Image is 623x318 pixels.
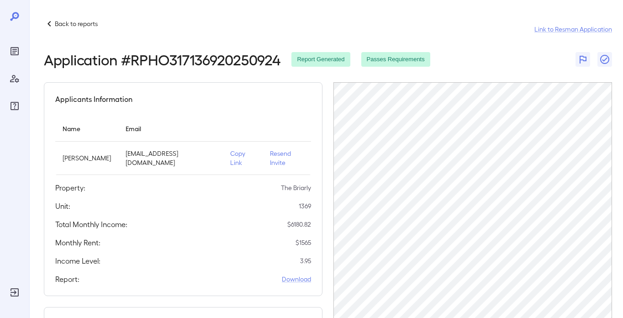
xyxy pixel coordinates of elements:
[55,94,132,105] h5: Applicants Information
[296,238,311,247] p: $ 1565
[270,149,304,167] p: Resend Invite
[282,275,311,284] a: Download
[55,255,100,266] h5: Income Level:
[534,25,612,34] a: Link to Resman Application
[55,201,70,212] h5: Unit:
[575,52,590,67] button: Flag Report
[44,51,280,68] h2: Application # RPHO317136920250924
[118,116,223,142] th: Email
[55,116,311,175] table: simple table
[55,237,100,248] h5: Monthly Rent:
[126,149,216,167] p: [EMAIL_ADDRESS][DOMAIN_NAME]
[55,182,85,193] h5: Property:
[7,285,22,300] div: Log Out
[281,183,311,192] p: The Briarly
[300,256,311,265] p: 3.95
[287,220,311,229] p: $ 6180.82
[55,219,127,230] h5: Total Monthly Income:
[230,149,255,167] p: Copy Link
[55,19,98,28] p: Back to reports
[55,274,79,285] h5: Report:
[63,154,111,163] p: [PERSON_NAME]
[299,201,311,211] p: 1369
[7,44,22,58] div: Reports
[55,116,118,142] th: Name
[7,71,22,86] div: Manage Users
[361,55,430,64] span: Passes Requirements
[7,99,22,113] div: FAQ
[291,55,350,64] span: Report Generated
[597,52,612,67] button: Close Report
